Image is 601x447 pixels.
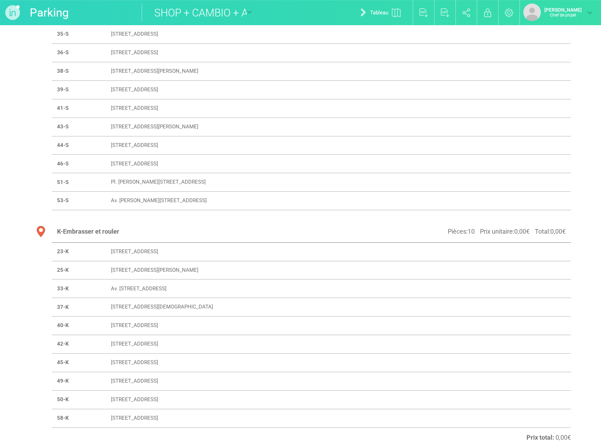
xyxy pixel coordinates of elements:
font: Parking [GEOGRAPHIC_DATA] [30,6,141,37]
font: [STREET_ADDRESS] [111,142,158,148]
img: default_avatar.png [523,3,541,21]
font: 41-S [57,105,69,111]
font: Pl. [PERSON_NAME][STREET_ADDRESS] [111,179,206,185]
img: locked.svg [484,8,491,17]
font: 43-S [57,123,69,130]
font: [STREET_ADDRESS][PERSON_NAME] [111,123,198,130]
font: Av. [STREET_ADDRESS] [111,285,167,292]
font: [STREET_ADDRESS] [111,105,158,111]
font: Prix unitaire [480,228,513,235]
font: 35-S [57,31,69,37]
img: settings.svg [505,8,514,17]
font: [STREET_ADDRESS] [111,341,158,347]
font: Tableau [370,9,388,16]
font: [STREET_ADDRESS] [111,248,158,255]
font: [STREET_ADDRESS] [111,86,158,93]
font: - [61,228,63,235]
font: Av. [PERSON_NAME][STREET_ADDRESS] [111,198,207,204]
font: € [562,228,566,235]
font: 49-K [57,378,69,384]
font: Pièces [448,228,466,235]
font: : [552,434,554,441]
font: 40-K [57,322,69,328]
font: : [513,228,514,235]
img: export_csv.svg [441,8,450,17]
font: € [526,228,530,235]
font: 38-S [57,68,69,74]
img: export_pdf.svg [419,8,428,17]
font: [STREET_ADDRESS][PERSON_NAME] [111,267,198,273]
font: 53-S [57,197,69,204]
font: 44-S [57,142,69,148]
font: 39-S [57,86,69,93]
img: plan.svg [392,8,401,17]
a: Parking [GEOGRAPHIC_DATA] [30,3,135,22]
font: [STREET_ADDRESS] [111,31,158,37]
font: 23-K [57,248,69,255]
font: 0,00 [556,434,567,441]
font: : [466,228,468,235]
font: Prix total [526,434,552,441]
font: 50-K [57,396,69,403]
font: [STREET_ADDRESS] [111,415,158,421]
font: Chef de projet [550,13,576,17]
font: : [549,228,550,235]
font: 42-K [57,341,69,347]
font: [STREET_ADDRESS] [111,161,158,167]
font: 25-K [57,267,69,273]
font: 0,00 [514,228,526,235]
font: 45-K [57,359,69,366]
a: Tableau [352,1,409,24]
font: 58-K [57,415,69,421]
font: [STREET_ADDRESS][PERSON_NAME] [111,68,198,74]
font: 46-S [57,161,69,167]
font: [STREET_ADDRESS] [111,322,158,329]
font: 36-S [57,49,69,56]
font: 33-K [57,285,69,292]
font: K [57,228,61,235]
font: [STREET_ADDRESS] [111,359,158,366]
font: [STREET_ADDRESS] [111,396,158,403]
font: [PERSON_NAME] [544,7,582,13]
a: [PERSON_NAME]Chef de projet [523,3,592,21]
font: 37-K [57,304,69,310]
font: 0,00 [550,228,562,235]
font: Total [535,228,549,235]
font: 10 [468,228,475,235]
img: share.svg [462,8,471,17]
font: Embrasser et rouler [63,228,119,235]
font: [STREET_ADDRESS] [111,378,158,384]
font: [STREET_ADDRESS] [111,50,158,56]
font: € [567,434,571,441]
font: [STREET_ADDRESS][DEMOGRAPHIC_DATA] [111,304,213,310]
font: 51-S [57,179,69,185]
